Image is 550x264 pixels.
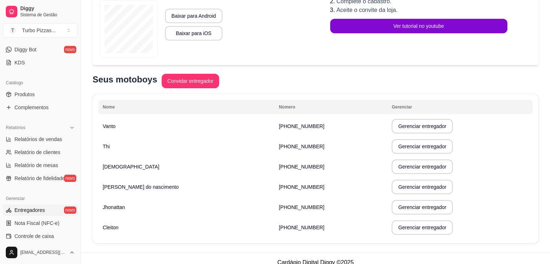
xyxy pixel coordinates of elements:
th: Nome [98,100,274,114]
div: Gerenciar [3,193,78,204]
a: Nota Fiscal (NFC-e) [3,217,78,229]
button: [EMAIL_ADDRESS][DOMAIN_NAME] [3,244,78,261]
span: Relatório de mesas [14,162,58,169]
span: Relatório de clientes [14,149,60,156]
button: Baixar para iOS [165,26,222,41]
a: KDS [3,57,78,68]
span: Produtos [14,91,35,98]
button: Gerenciar entregador [392,139,453,154]
a: Controle de caixa [3,230,78,242]
button: Baixar para Android [165,9,222,23]
button: Gerenciar entregador [392,220,453,235]
a: Relatório de mesas [3,159,78,171]
span: [PHONE_NUMBER] [279,225,324,230]
button: Gerenciar entregador [392,119,453,133]
span: KDS [14,59,25,66]
p: Thi [103,143,270,150]
a: Relatório de fidelidadenovo [3,173,78,184]
p: Seus motoboys [93,74,157,85]
span: Sistema de Gestão [20,12,75,18]
a: DiggySistema de Gestão [3,3,78,20]
span: Relatórios de vendas [14,136,62,143]
button: Gerenciar entregador [392,200,453,214]
span: Nota Fiscal (NFC-e) [14,220,59,227]
span: Diggy [20,5,75,12]
button: Convidar entregador [162,74,219,88]
span: [PHONE_NUMBER] [279,144,324,149]
span: Controle de caixa [14,233,54,240]
p: [PERSON_NAME] do nascimento [103,183,270,191]
span: Aceite o convite da loja. [336,7,397,13]
button: Gerenciar entregador [392,159,453,174]
span: [PHONE_NUMBER] [279,123,324,129]
span: Relatório de fidelidade [14,175,65,182]
a: Relatórios de vendas [3,133,78,145]
a: Relatório de clientes [3,146,78,158]
button: Select a team [3,23,78,38]
span: [PHONE_NUMBER] [279,204,324,210]
p: Jhonattan [103,204,270,211]
div: Catálogo [3,77,78,89]
a: Entregadoresnovo [3,204,78,216]
span: Relatórios [6,125,25,131]
th: Número [274,100,387,114]
span: Entregadores [14,206,45,214]
a: Diggy Botnovo [3,44,78,55]
p: [DEMOGRAPHIC_DATA] [103,163,270,170]
div: Turbo Pizzas ... [22,27,56,34]
span: Diggy Bot [14,46,37,53]
button: Ver tutorial no youtube [330,19,507,33]
li: 3. [330,6,507,14]
button: Gerenciar entregador [392,180,453,194]
span: [PHONE_NUMBER] [279,184,324,190]
span: Complementos [14,104,48,111]
p: Vanto [103,123,270,130]
span: T [9,27,16,34]
a: Complementos [3,102,78,113]
span: [PHONE_NUMBER] [279,164,324,170]
th: Gerenciar [387,100,533,114]
p: Cleiton [103,224,270,231]
a: Produtos [3,89,78,100]
span: [EMAIL_ADDRESS][DOMAIN_NAME] [20,250,66,255]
